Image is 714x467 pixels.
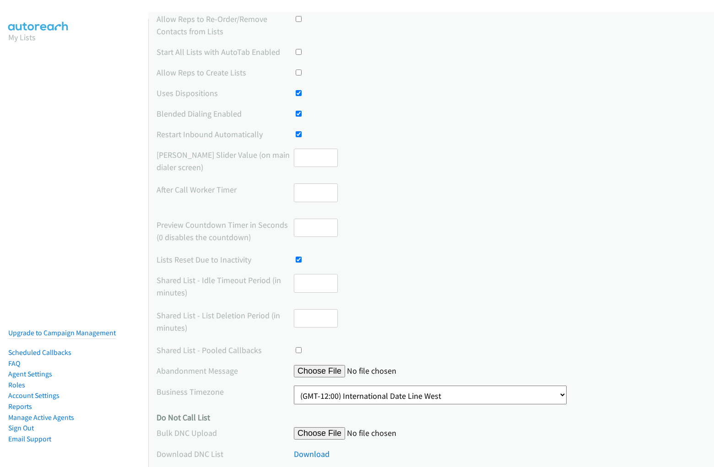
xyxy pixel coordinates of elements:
div: The time period before a list resets or assigned records get redistributed due to an idle dialing... [157,274,706,301]
a: Reports [8,402,32,411]
a: Account Settings [8,391,59,400]
label: After Call Worker Timer [157,183,294,196]
a: My Lists [8,32,36,43]
label: Bulk DNC Upload [157,427,294,439]
a: Download [294,449,330,459]
label: Blended Dialing Enabled [157,107,294,120]
label: Shared List - Idle Timeout Period (in minutes) [157,274,294,299]
a: FAQ [8,359,20,368]
label: Uses Dispositions [157,87,294,99]
label: Lists Reset Due to Inactivity [157,253,294,266]
label: Start All Lists with AutoTab Enabled [157,46,294,58]
a: Agent Settings [8,370,52,378]
a: Manage Active Agents [8,413,74,422]
a: Scheduled Callbacks [8,348,71,357]
label: Abandonment Message [157,365,294,377]
a: Email Support [8,435,51,443]
h4: Do Not Call List [157,413,706,423]
div: The minimum time before a list can be deleted [157,309,706,336]
div: Account wide abandonment message which should contain the name of your organization and a contact... [157,365,706,377]
label: Restart Inbound Automatically [157,128,294,140]
label: Preview Countdown Timer in Seconds (0 disables the countdown) [157,219,294,243]
a: Upgrade to Campaign Management [8,328,116,337]
label: Shared List - List Deletion Period (in minutes) [157,309,294,334]
a: Sign Out [8,424,34,432]
a: Roles [8,381,25,389]
label: Allow Reps to Re-Order/Remove Contacts from Lists [157,13,294,38]
label: Shared List - Pooled Callbacks [157,344,294,356]
label: Business Timezone [157,386,294,398]
div: Whether callbacks should be returned to the pool or remain tied to the agent that requested the c... [157,344,706,356]
label: Allow Reps to Create Lists [157,66,294,79]
label: [PERSON_NAME] Slider Value (on main dialer screen) [157,149,294,173]
label: Download DNC List [157,448,294,460]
